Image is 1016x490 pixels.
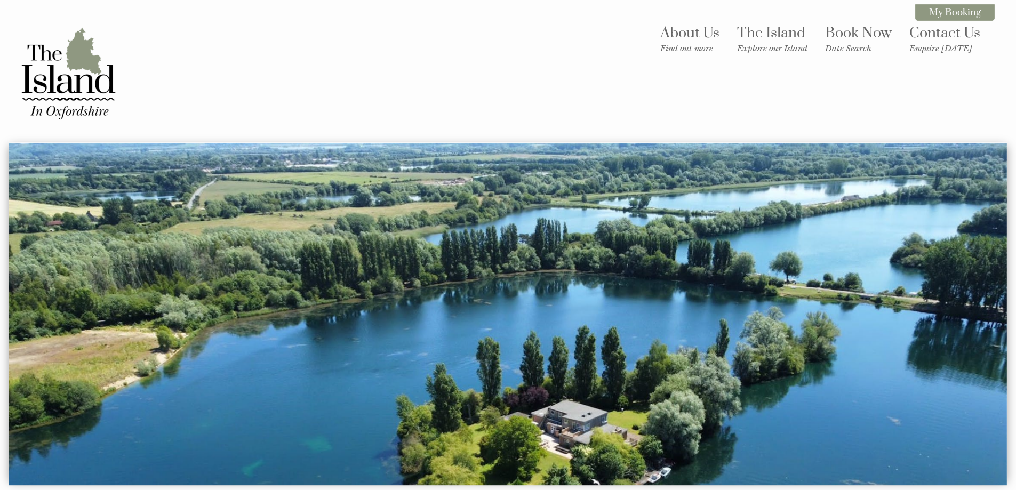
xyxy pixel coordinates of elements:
a: The IslandExplore our Island [737,24,807,53]
a: About UsFind out more [660,24,719,53]
a: My Booking [915,4,995,21]
small: Explore our Island [737,43,807,53]
a: Contact UsEnquire [DATE] [909,24,980,53]
small: Find out more [660,43,719,53]
small: Enquire [DATE] [909,43,980,53]
img: The Island in Oxfordshire [15,20,122,126]
small: Date Search [825,43,892,53]
a: Book NowDate Search [825,24,892,53]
